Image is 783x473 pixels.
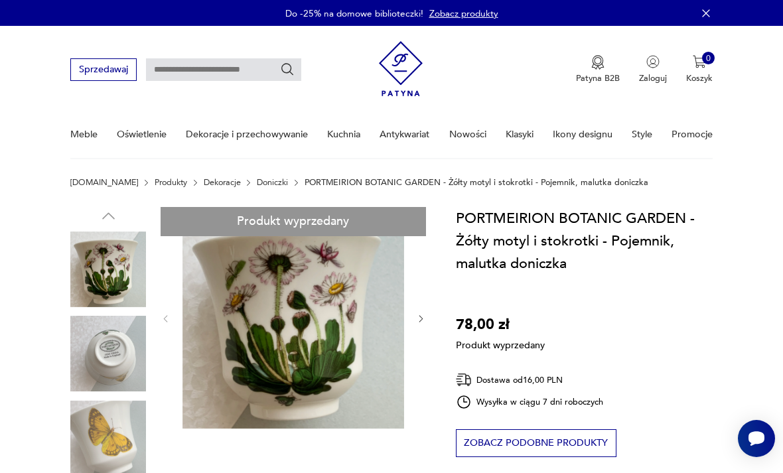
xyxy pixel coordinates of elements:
img: Ikonka użytkownika [646,55,660,68]
a: Klasyki [506,111,534,157]
a: Dekoracje i przechowywanie [186,111,308,157]
a: [DOMAIN_NAME] [70,178,138,187]
img: Ikona medalu [591,55,605,70]
button: 0Koszyk [686,55,713,84]
p: PORTMEIRION BOTANIC GARDEN - Żółty motyl i stokrotki - Pojemnik, malutka doniczka [305,178,648,187]
p: Zaloguj [639,72,667,84]
img: Patyna - sklep z meblami i dekoracjami vintage [379,36,423,101]
img: Ikona dostawy [456,372,472,388]
div: Wysyłka w ciągu 7 dni roboczych [456,394,603,410]
a: Doniczki [257,178,288,187]
button: Zobacz podobne produkty [456,429,616,457]
a: Nowości [449,111,486,157]
div: Dostawa od 16,00 PLN [456,372,603,388]
button: Szukaj [280,62,295,77]
a: Promocje [672,111,713,157]
iframe: Smartsupp widget button [738,420,775,457]
div: 0 [702,52,715,65]
p: Produkt wyprzedany [456,336,545,352]
a: Style [632,111,652,157]
img: Ikona koszyka [693,55,706,68]
a: Ikona medaluPatyna B2B [576,55,620,84]
button: Sprzedawaj [70,58,136,80]
button: Patyna B2B [576,55,620,84]
p: Koszyk [686,72,713,84]
p: Patyna B2B [576,72,620,84]
a: Ikony designu [553,111,612,157]
a: Produkty [155,178,187,187]
a: Antykwariat [380,111,429,157]
a: Oświetlenie [117,111,167,157]
p: 78,00 zł [456,313,545,336]
a: Sprzedawaj [70,66,136,74]
p: Do -25% na domowe biblioteczki! [285,7,423,20]
button: Zaloguj [639,55,667,84]
a: Kuchnia [327,111,360,157]
a: Meble [70,111,98,157]
a: Dekoracje [204,178,241,187]
a: Zobacz produkty [429,7,498,20]
h1: PORTMEIRION BOTANIC GARDEN - Żółty motyl i stokrotki - Pojemnik, malutka doniczka [456,207,713,275]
